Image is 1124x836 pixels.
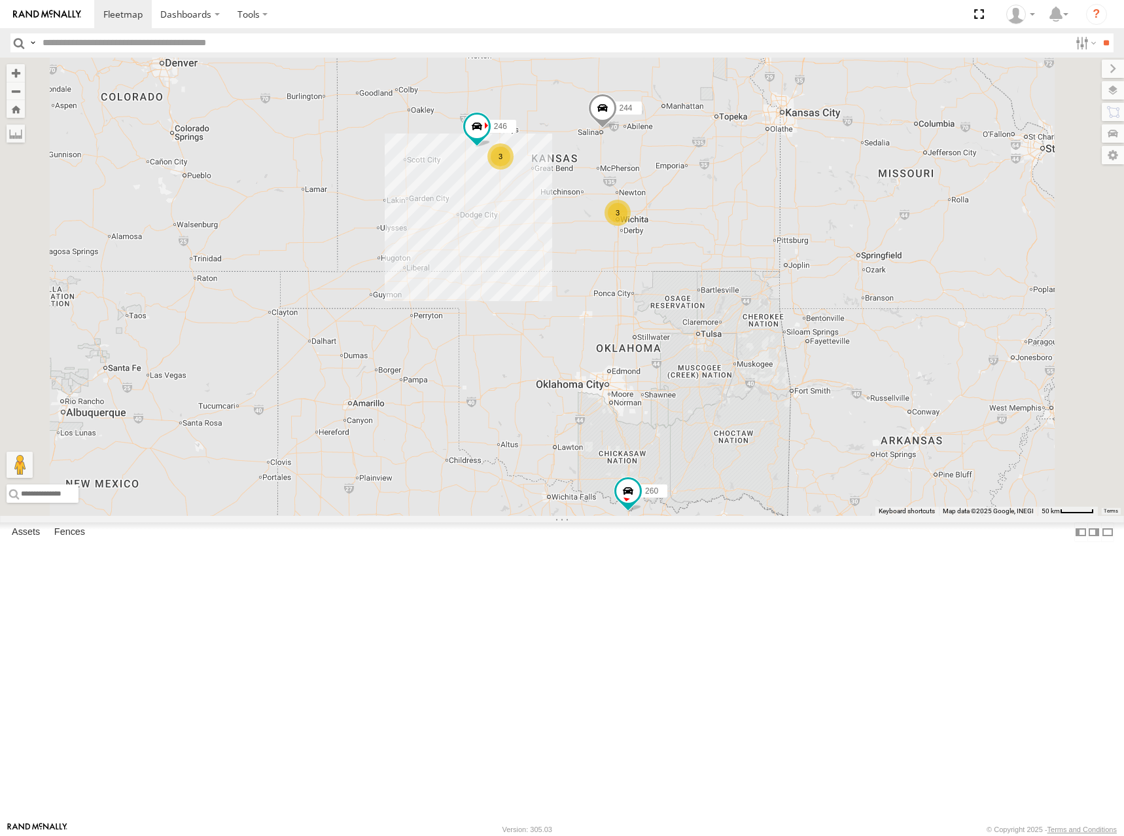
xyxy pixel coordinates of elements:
label: Search Filter Options [1070,33,1098,52]
label: Map Settings [1102,146,1124,164]
button: Drag Pegman onto the map to open Street View [7,452,33,478]
label: Dock Summary Table to the Right [1087,522,1100,541]
a: Terms and Conditions [1047,826,1117,833]
label: Search Query [27,33,38,52]
button: Zoom in [7,64,25,82]
div: Shane Miller [1002,5,1040,24]
div: 3 [487,143,514,170]
img: rand-logo.svg [13,10,81,19]
button: Zoom out [7,82,25,100]
span: Map data ©2025 Google, INEGI [943,507,1034,515]
span: 244 [620,104,633,113]
span: 260 [645,486,658,496]
span: 246 [494,122,507,132]
div: Version: 305.03 [502,826,552,833]
a: Visit our Website [7,823,67,836]
button: Map Scale: 50 km per 48 pixels [1038,507,1098,516]
i: ? [1086,4,1107,25]
label: Fences [48,523,92,541]
div: © Copyright 2025 - [987,826,1117,833]
div: 3 [605,200,631,226]
a: Terms [1104,509,1118,514]
label: Dock Summary Table to the Left [1074,522,1087,541]
button: Zoom Home [7,100,25,118]
label: Measure [7,124,25,143]
label: Assets [5,523,46,541]
label: Hide Summary Table [1101,522,1114,541]
span: 50 km [1042,507,1060,515]
button: Keyboard shortcuts [879,507,935,516]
